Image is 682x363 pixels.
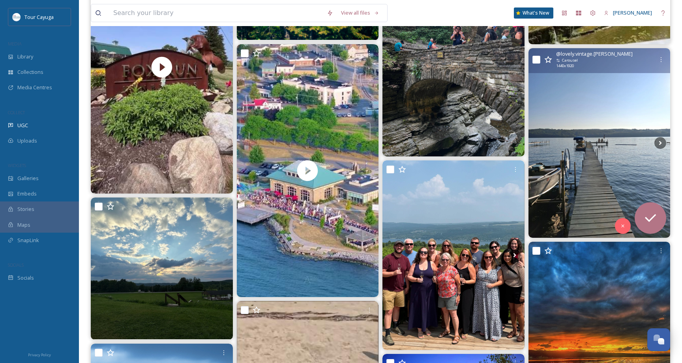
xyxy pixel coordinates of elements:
span: 1440 x 1920 [556,63,574,69]
a: Privacy Policy [28,350,51,359]
img: Wrapped up another great week of our yearly upstate New York lake trip! A week of fantastic wine,... [382,160,525,350]
img: ☀️ One more day! The staff is here ✅ The counselors are here ✅ The truck is unloaded ✅ The traini... [91,197,233,340]
span: SOCIALS [8,262,24,268]
button: Open Chat [647,328,670,351]
img: thumbnail [236,44,378,297]
a: View all files [337,5,383,21]
span: Maps [17,221,30,229]
span: UGC [17,122,28,129]
span: Uploads [17,137,37,145]
span: Socials [17,274,34,282]
span: WIDGETS [8,162,26,168]
a: [PERSON_NAME] [600,5,656,21]
span: Library [17,53,33,60]
span: Stories [17,205,34,213]
span: Carousel [562,58,578,63]
span: MEDIA [8,41,22,47]
a: What's New [514,8,553,19]
span: @ lovely.vintage.[PERSON_NAME] [556,50,633,58]
input: Search your library [109,4,323,22]
span: [PERSON_NAME] [613,9,652,16]
span: SnapLink [17,237,39,244]
img: Our cabin on the lake ! Ahhh, look, how cute 😍 #lake #fingerlakes #beautiful #vacation [528,48,671,237]
span: Tour Cayuga [24,13,54,21]
span: Privacy Policy [28,352,51,357]
img: download.jpeg [13,13,21,21]
span: Galleries [17,175,39,182]
video: It was a perfect morning for a run 🏃‍♂️🏃‍♀️ Hundreds of runners took advantage of the beautiful w... [236,44,378,297]
span: COLLECT [8,109,25,115]
span: Collections [17,68,43,76]
span: Embeds [17,190,37,197]
span: Media Centres [17,84,52,91]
